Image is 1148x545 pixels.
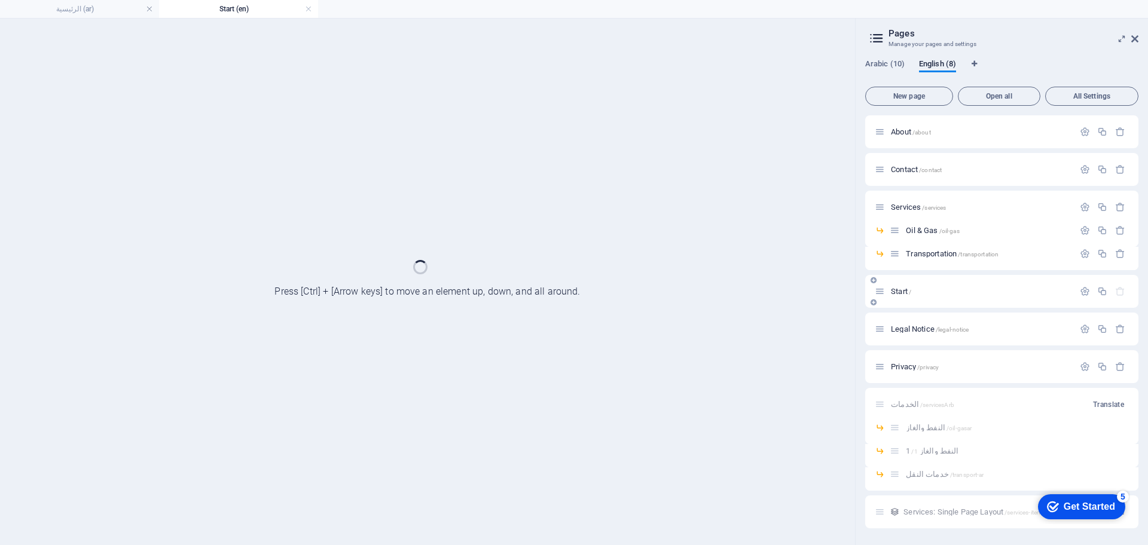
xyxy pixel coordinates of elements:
[887,363,1074,371] div: Privacy/privacy
[871,93,948,100] span: New page
[958,87,1040,106] button: Open all
[1115,286,1125,296] div: The startpage cannot be deleted
[865,87,953,106] button: New page
[1080,286,1090,296] div: Settings
[906,226,959,235] span: Click to open page
[865,57,905,74] span: Arabic (10)
[922,204,946,211] span: /services
[1115,225,1125,235] div: Remove
[1097,249,1107,259] div: Duplicate
[865,59,1138,82] div: Language Tabs
[936,326,969,333] span: /legal-notice
[1080,127,1090,137] div: Settings
[1080,324,1090,334] div: Settings
[1115,249,1125,259] div: Remove
[1115,324,1125,334] div: Remove
[1097,362,1107,372] div: Duplicate
[1080,164,1090,174] div: Settings
[1097,164,1107,174] div: Duplicate
[1115,127,1125,137] div: Remove
[891,165,942,174] span: Click to open page
[1097,225,1107,235] div: Duplicate
[10,6,97,31] div: Get Started 5 items remaining, 0% complete
[1080,362,1090,372] div: Settings
[1093,400,1124,409] span: Translate
[891,362,939,371] span: Click to open page
[887,166,1074,173] div: Contact/contact
[1051,93,1133,100] span: All Settings
[963,93,1035,100] span: Open all
[1115,362,1125,372] div: Remove
[887,203,1074,211] div: Services/services
[1045,87,1138,106] button: All Settings
[889,28,1138,39] h2: Pages
[906,249,999,258] span: Click to open page
[902,226,1074,234] div: Oil & Gas/oil-gas
[1097,286,1107,296] div: Duplicate
[887,128,1074,136] div: About/about
[1115,164,1125,174] div: Remove
[919,57,956,74] span: English (8)
[159,2,318,16] h4: Start (en)
[891,203,946,212] span: Click to open page
[887,287,1074,295] div: Start/
[1115,202,1125,212] div: Remove
[887,325,1074,333] div: Legal Notice/legal-notice
[891,127,931,136] span: Click to open page
[88,2,100,14] div: 5
[891,324,969,333] span: Click to open page
[1097,202,1107,212] div: Duplicate
[889,39,1115,50] h3: Manage your pages and settings
[919,167,942,173] span: /contact
[35,13,87,24] div: Get Started
[1080,202,1090,212] div: Settings
[909,289,911,295] span: /
[1088,395,1129,414] button: Translate
[1080,225,1090,235] div: Settings
[1097,127,1107,137] div: Duplicate
[1080,249,1090,259] div: Settings
[902,250,1074,258] div: Transportation/transportation
[939,228,960,234] span: /oil-gas
[912,129,931,136] span: /about
[917,364,939,371] span: /privacy
[891,287,911,296] span: Start
[958,251,999,258] span: /transportation
[1097,324,1107,334] div: Duplicate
